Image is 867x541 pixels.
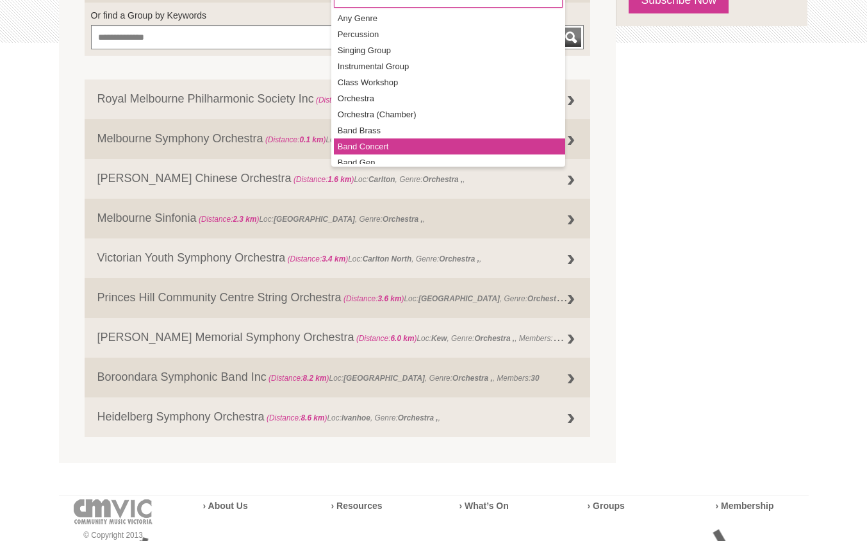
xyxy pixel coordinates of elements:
label: Or find a Group by Keywords [91,9,584,22]
li: Percussion [334,26,565,42]
a: › What’s On [459,501,509,511]
span: Loc: , Genre: , [197,215,425,224]
li: Band Gen [334,154,565,171]
strong: Orchestra , [439,254,479,263]
span: Loc: , Genre: , [265,413,440,422]
li: Any Genre [334,10,565,26]
li: Orchestra (Chamber) [334,106,565,122]
strong: [GEOGRAPHIC_DATA] [274,215,355,224]
strong: Orchestra , [527,291,568,304]
strong: 160 [578,96,591,104]
span: (Distance: ) [265,135,326,144]
strong: 6.0 km [390,334,414,343]
a: Victorian Youth Symphony Orchestra (Distance:3.4 km)Loc:Carlton North, Genre:Orchestra ,, [85,238,591,278]
strong: 0.1 km [299,135,323,144]
span: (Distance: ) [199,215,260,224]
span: Loc: , Genre: , Members: [267,374,540,383]
span: Loc: , Genre: , [342,291,570,304]
strong: 1.6 km [327,175,351,184]
strong: Orchestra , [452,374,493,383]
a: › Groups [588,501,625,511]
strong: Carlton North [363,254,412,263]
strong: Carlton [368,175,395,184]
a: [PERSON_NAME] Chinese Orchestra (Distance:1.6 km)Loc:Carlton, Genre:Orchestra ,, [85,159,591,199]
span: (Distance: ) [356,334,417,343]
strong: 30 [531,374,539,383]
span: (Distance: ) [343,294,404,303]
li: Orchestra [334,90,565,106]
strong: Ivanhoe [342,413,370,422]
a: Boroondara Symphonic Band Inc (Distance:8.2 km)Loc:[GEOGRAPHIC_DATA], Genre:Orchestra ,, Members:30 [85,358,591,397]
a: Heidelberg Symphony Orchestra (Distance:8.6 km)Loc:Ivanhoe, Genre:Orchestra ,, [85,397,591,437]
span: (Distance: ) [316,96,377,104]
img: cmvic-logo-footer.png [74,499,153,524]
strong: 3.4 km [322,254,345,263]
span: Loc: , Genre: , Members: [354,331,582,344]
span: (Distance: ) [293,175,354,184]
a: Royal Melbourne Philharmonic Society Inc (Distance:0.0 km)Loc:[GEOGRAPHIC_DATA], Genre:Orchestra ... [85,79,591,119]
strong: [GEOGRAPHIC_DATA] [418,294,500,303]
strong: 3.6 km [377,294,401,303]
a: › Resources [331,501,383,511]
li: Singing Group [334,42,565,58]
strong: Orchestra , [398,413,438,422]
a: Princes Hill Community Centre String Orchestra (Distance:3.6 km)Loc:[GEOGRAPHIC_DATA], Genre:Orch... [85,278,591,318]
strong: 8.2 km [303,374,327,383]
span: Loc: , Genre: , [263,135,491,144]
strong: [GEOGRAPHIC_DATA] [343,374,425,383]
strong: Orchestra , [383,215,423,224]
li: Band Concert [334,138,565,154]
span: Loc: , Genre: , Members: [314,92,591,105]
li: Instrumental Group [334,58,565,74]
span: Loc: , Genre: , [285,254,481,263]
a: Melbourne Sinfonia (Distance:2.3 km)Loc:[GEOGRAPHIC_DATA], Genre:Orchestra ,, [85,199,591,238]
a: Melbourne Symphony Orchestra (Distance:0.1 km)Loc:[GEOGRAPHIC_DATA], Genre:Orchestra ,, [85,119,591,159]
strong: 8.6 km [301,413,324,422]
a: [PERSON_NAME] Memorial Symphony Orchestra (Distance:6.0 km)Loc:Kew, Genre:Orchestra ,, Members:va... [85,318,591,358]
strong: Kew [431,334,447,343]
span: (Distance: ) [268,374,329,383]
li: Class Workshop [334,74,565,90]
strong: Orchestra , [474,334,515,343]
strong: Orchestra , [423,175,463,184]
span: (Distance: ) [267,413,327,422]
strong: 2.3 km [233,215,256,224]
li: Band Brass [334,122,565,138]
span: (Distance: ) [288,254,349,263]
a: › About Us [203,501,248,511]
a: › Membership [716,501,774,511]
span: Loc: , Genre: , [292,175,465,184]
